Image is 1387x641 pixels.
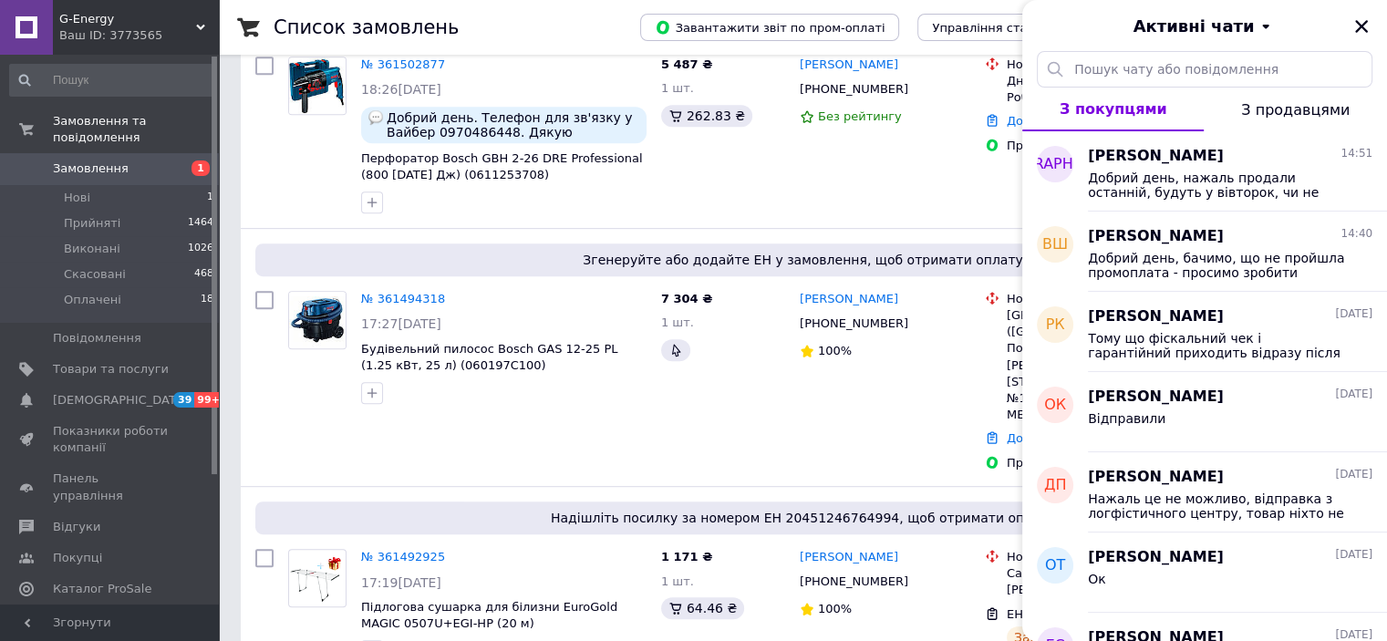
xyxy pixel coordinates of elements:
[661,597,744,619] div: 64.46 ₴
[64,215,120,232] span: Прийняті
[1088,411,1165,426] span: Відправили
[818,344,852,357] span: 100%
[1022,372,1387,452] button: ОК[PERSON_NAME][DATE]Відправили
[661,292,712,305] span: 7 304 ₴
[1022,452,1387,532] button: ДП[PERSON_NAME][DATE]Нажаль це не можливо, відправка з логфістичного центру, товар ніхто не буде ...
[1007,291,1192,307] div: Нова Пошта
[263,509,1343,527] span: Надішліть посилку за номером ЕН 20451246764994, щоб отримати оплату
[53,581,151,597] span: Каталог ProSale
[53,330,141,346] span: Повідомлення
[64,190,90,206] span: Нові
[1088,226,1224,247] span: [PERSON_NAME]
[1022,292,1387,372] button: РК[PERSON_NAME][DATE]Тому що фіскальний чек і гарантійний приходить відразу після отримання у вай...
[796,570,912,594] div: [PHONE_NUMBER]
[1007,57,1192,73] div: Нова Пошта
[1340,146,1372,161] span: 14:51
[53,160,129,177] span: Замовлення
[289,57,346,114] img: Фото товару
[289,550,346,606] img: Фото товару
[1007,455,1192,471] div: Пром-оплата
[59,11,196,27] span: G-Energy
[1335,467,1372,482] span: [DATE]
[201,292,213,308] span: 18
[288,291,347,349] a: Фото товару
[194,266,213,283] span: 468
[1007,549,1192,565] div: Нова Пошта
[1340,226,1372,242] span: 14:40
[1037,51,1372,88] input: Пошук чату або повідомлення
[361,600,617,631] a: Підлогова сушарка для білизни EuroGold MAGIC 0507U+EGI-HP (20 м)
[53,550,102,566] span: Покупці
[1045,315,1064,336] span: РК
[288,57,347,115] a: Фото товару
[1204,88,1387,131] button: З продавцями
[1088,331,1347,360] span: Тому що фіскальний чек і гарантійний приходить відразу після отримання у вайбер в електронному фо...
[796,312,912,336] div: [PHONE_NUMBER]
[1335,387,1372,402] span: [DATE]
[274,16,459,38] h1: Список замовлень
[53,470,169,503] span: Панель управління
[1022,212,1387,292] button: ВШ[PERSON_NAME]14:40Добрий день, бачимо, що не пройшла промоплата - просимо зробити повторно
[361,57,445,71] a: № 361502877
[917,14,1086,41] button: Управління статусами
[1088,171,1347,200] span: Добрий день, нажаль продали останній, будуть у вівторок, чи не буде вам запізно, можливо вернути ...
[1022,131,1387,212] button: [DEMOGRAPHIC_DATA][PERSON_NAME]14:51Добрий день, нажаль продали останній, будуть у вівторок, чи н...
[64,241,120,257] span: Виконані
[53,113,219,146] span: Замовлення та повідомлення
[932,21,1071,35] span: Управління статусами
[361,316,441,331] span: 17:27[DATE]
[361,292,445,305] a: № 361494318
[972,154,1138,175] span: [DEMOGRAPHIC_DATA]
[661,57,712,71] span: 5 487 ₴
[661,105,752,127] div: 262.83 ₴
[1007,138,1192,154] div: Пром-оплата
[194,392,224,408] span: 99+
[800,57,898,74] a: [PERSON_NAME]
[1088,491,1347,521] span: Нажаль це не можливо, відправка з логфістичного центру, товар ніхто не буде скривати. Але це ходо...
[655,19,885,36] span: Завантажити звіт по пром-оплаті
[64,292,121,308] span: Оплачені
[1088,572,1105,586] span: Ок
[188,241,213,257] span: 1026
[9,64,215,97] input: Пошук
[53,361,169,377] span: Товари та послуги
[188,215,213,232] span: 1464
[288,549,347,607] a: Фото товару
[1088,467,1224,488] span: [PERSON_NAME]
[818,109,902,123] span: Без рейтингу
[1007,114,1073,128] a: Додати ЕН
[361,151,642,182] a: Перфоратор Bosch GBH 2-26 DRE Professional (800 [DATE] Дж) (0611253708)
[53,519,100,535] span: Відгуки
[1007,607,1136,621] span: ЕН: 20451246764994
[1088,387,1224,408] span: [PERSON_NAME]
[1073,15,1336,38] button: Активні чати
[1042,234,1068,255] span: ВШ
[361,550,445,563] a: № 361492925
[53,392,188,408] span: [DEMOGRAPHIC_DATA]
[1335,547,1372,563] span: [DATE]
[289,292,346,348] img: Фото товару
[818,602,852,615] span: 100%
[1045,555,1065,576] span: ОТ
[368,110,383,125] img: :speech_balloon:
[1241,101,1350,119] span: З продавцями
[800,549,898,566] a: [PERSON_NAME]
[1044,395,1066,416] span: ОК
[640,14,899,41] button: Завантажити звіт по пром-оплаті
[59,27,219,44] div: Ваш ID: 3773565
[1007,431,1073,445] a: Додати ЕН
[173,392,194,408] span: 39
[1088,547,1224,568] span: [PERSON_NAME]
[1022,532,1387,613] button: ОТ[PERSON_NAME][DATE]Ок
[1060,100,1167,118] span: З покупцями
[1022,88,1204,131] button: З покупцями
[661,315,694,329] span: 1 шт.
[1007,307,1192,423] div: [GEOGRAPHIC_DATA] ([GEOGRAPHIC_DATA].), Поштомат №37476: вул. [PERSON_NAME][STREET_ADDRESS] (під'...
[387,110,639,140] span: Добрий день. Телефон для зв'язку у Вайбер 0970486448. Дякую
[361,342,617,373] a: Будівельний пилосос Bosch GAS 12-25 PL (1.25 кВт, 25 л) (060197C100)
[1335,306,1372,322] span: [DATE]
[1044,475,1067,496] span: ДП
